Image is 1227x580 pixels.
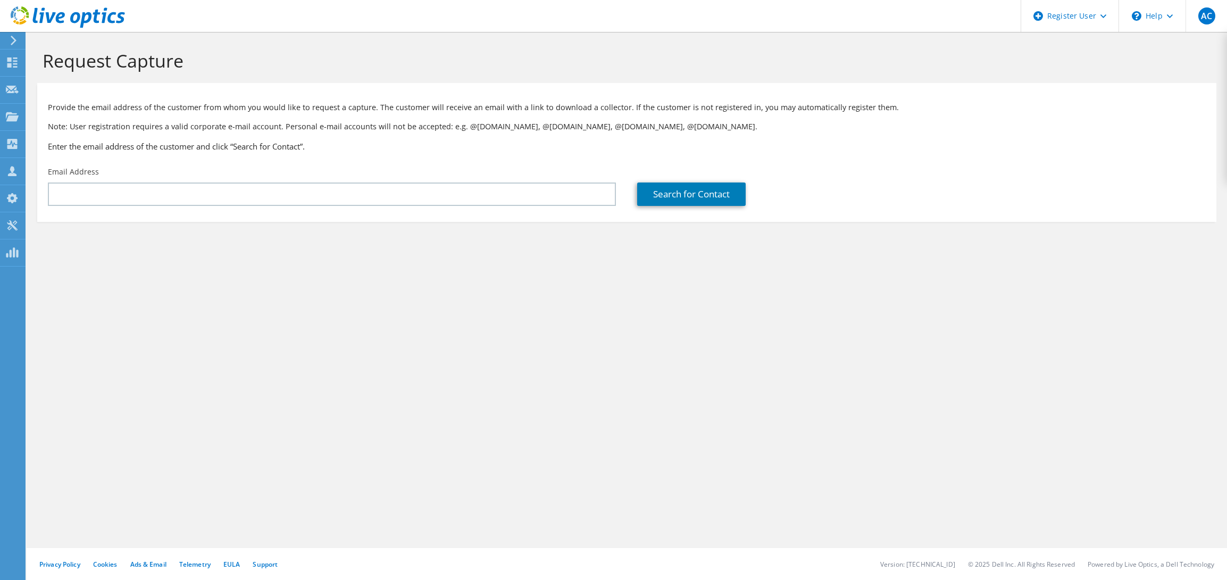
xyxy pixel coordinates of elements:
a: Telemetry [179,560,211,569]
a: Search for Contact [637,183,746,206]
li: Powered by Live Optics, a Dell Technology [1088,560,1214,569]
h1: Request Capture [43,49,1206,72]
a: Privacy Policy [39,560,80,569]
a: EULA [223,560,240,569]
svg: \n [1132,11,1141,21]
li: © 2025 Dell Inc. All Rights Reserved [968,560,1075,569]
p: Provide the email address of the customer from whom you would like to request a capture. The cust... [48,102,1206,113]
h3: Enter the email address of the customer and click “Search for Contact”. [48,140,1206,152]
a: Ads & Email [130,560,166,569]
a: Support [253,560,278,569]
span: AC [1198,7,1215,24]
li: Version: [TECHNICAL_ID] [880,560,955,569]
p: Note: User registration requires a valid corporate e-mail account. Personal e-mail accounts will ... [48,121,1206,132]
label: Email Address [48,167,99,177]
a: Cookies [93,560,118,569]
